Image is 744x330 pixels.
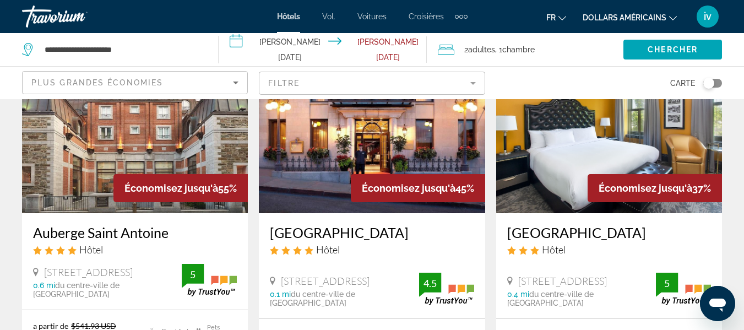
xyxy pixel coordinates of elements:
[409,12,444,21] a: Croisières
[113,174,248,202] div: 55%
[502,45,535,54] span: Chambre
[542,244,566,256] span: Hôtel
[79,244,103,256] span: Hôtel
[357,12,387,21] a: Voitures
[316,244,340,256] span: Hôtel
[700,286,735,321] iframe: Bouton de lancement de la fenêtre de messagerie
[588,174,722,202] div: 37%
[656,273,711,305] img: trustyou-badge.svg
[33,224,237,241] a: Auberge Saint Antoine
[270,290,355,307] span: du centre-ville de [GEOGRAPHIC_DATA]
[182,264,237,296] img: trustyou-badge.svg
[455,8,468,25] button: Éléments de navigation supplémentaires
[648,45,698,54] span: Chercher
[22,2,132,31] a: Travorium
[656,277,678,290] div: 5
[270,224,474,241] a: [GEOGRAPHIC_DATA]
[496,37,722,213] img: Hotel image
[31,76,238,89] mat-select: Sort by
[31,78,163,87] span: Plus grandes économies
[507,224,711,241] a: [GEOGRAPHIC_DATA]
[33,281,120,299] span: du centre-ville de [GEOGRAPHIC_DATA]
[33,244,237,256] div: 4 star Hotel
[219,33,426,66] button: Check-in date: Jan 17, 2026 Check-out date: Jan 18, 2026
[464,42,495,57] span: 2
[22,37,248,213] img: Hotel image
[419,277,441,290] div: 4.5
[670,75,695,91] span: Carte
[33,281,55,290] span: 0.6 mi
[281,275,370,287] span: [STREET_ADDRESS]
[704,10,712,22] font: iv
[427,33,623,66] button: Travelers: 2 adults, 0 children
[546,13,556,22] font: fr
[546,9,566,25] button: Changer de langue
[495,42,535,57] span: , 1
[270,290,291,299] span: 0.1 mi
[259,37,485,213] img: Hotel image
[419,273,474,305] img: trustyou-badge.svg
[507,290,529,299] span: 0.4 mi
[277,12,300,21] a: Hôtels
[270,244,474,256] div: 4 star Hotel
[507,290,594,307] span: du centre-ville de [GEOGRAPHIC_DATA]
[583,9,677,25] button: Changer de devise
[322,12,335,21] a: Vol.
[44,266,133,278] span: [STREET_ADDRESS]
[124,182,218,194] span: Économisez jusqu'à
[599,182,692,194] span: Économisez jusqu'à
[507,244,711,256] div: 3 star Hotel
[351,174,485,202] div: 45%
[583,13,666,22] font: dollars américains
[695,78,722,88] button: Toggle map
[468,45,495,54] span: Adultes
[693,5,722,28] button: Menu utilisateur
[362,182,455,194] span: Économisez jusqu'à
[182,268,204,281] div: 5
[259,71,485,95] button: Filter
[623,40,722,59] button: Chercher
[518,275,607,287] span: [STREET_ADDRESS]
